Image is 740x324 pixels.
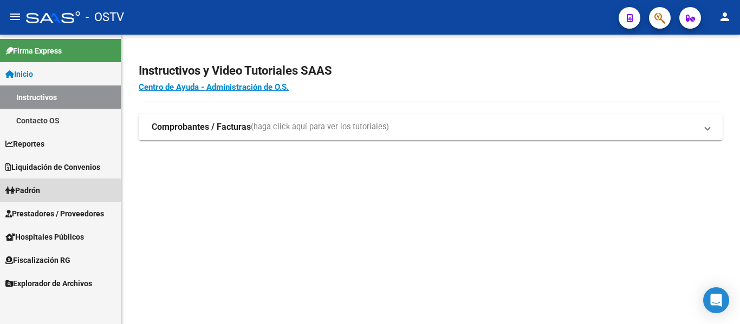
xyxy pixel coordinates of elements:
[9,10,22,23] mat-icon: menu
[718,10,731,23] mat-icon: person
[139,61,723,81] h2: Instructivos y Video Tutoriales SAAS
[5,231,84,243] span: Hospitales Públicos
[139,82,289,92] a: Centro de Ayuda - Administración de O.S.
[152,121,251,133] strong: Comprobantes / Facturas
[86,5,124,29] span: - OSTV
[5,45,62,57] span: Firma Express
[5,277,92,289] span: Explorador de Archivos
[5,184,40,196] span: Padrón
[703,287,729,313] div: Open Intercom Messenger
[5,161,100,173] span: Liquidación de Convenios
[5,138,44,150] span: Reportes
[251,121,389,133] span: (haga click aquí para ver los tutoriales)
[139,114,723,140] mat-expansion-panel-header: Comprobantes / Facturas(haga click aquí para ver los tutoriales)
[5,208,104,220] span: Prestadores / Proveedores
[5,254,70,266] span: Fiscalización RG
[5,68,33,80] span: Inicio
